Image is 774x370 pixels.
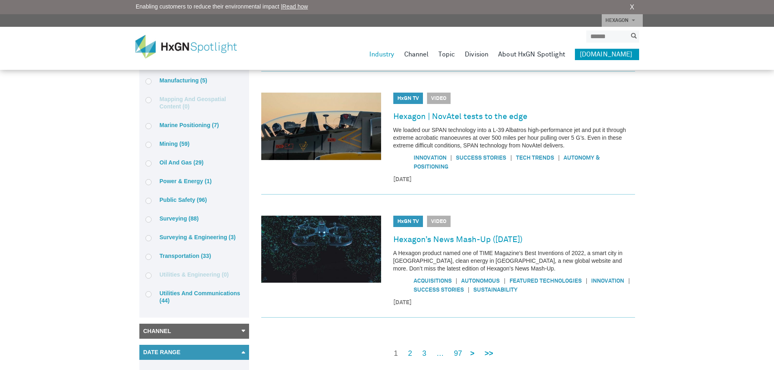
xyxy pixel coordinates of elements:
span: 1 [394,348,398,359]
label: Public safety (96) [145,196,243,203]
a: > [470,348,475,359]
time: [DATE] [393,175,635,184]
span: | [500,277,509,285]
span: | [554,154,564,162]
a: Industry [369,49,395,60]
a: [DOMAIN_NAME] [575,49,639,60]
a: Hexagon | NovAtel tests to the edge [393,110,527,123]
span: | [582,277,592,285]
a: Division [465,49,488,60]
span: Enabling customers to reduce their environmental impact | [136,2,308,11]
label: Power & Energy (1) [145,177,243,185]
span: | [452,277,462,285]
a: Autonomous [461,278,500,284]
a: Tech Trends [516,155,554,161]
a: Read how [282,3,308,10]
a: HEXAGON [602,14,643,27]
img: HxGN Spotlight [135,35,249,58]
p: A Hexagon product named one of TIME Magazine’s Best Inventions of 2022, a smart city in [GEOGRAPH... [393,249,635,273]
strong: >> [485,349,493,357]
span: | [624,277,634,285]
a: Autonomy & Positioning [414,155,600,170]
span: | [506,154,516,162]
label: Surveying (88) [145,215,243,222]
label: Transportation (33) [145,252,243,260]
a: Hexagon’s News Mash-Up ([DATE]) [393,233,523,246]
label: Marine positioning (7) [145,121,243,129]
label: Manufacturing (5) [145,77,243,84]
img: Hexagon | NovAtel tests to the edge [261,93,381,160]
a: HxGN TV [397,96,419,101]
a: Channel [139,324,249,339]
time: [DATE] [393,299,635,307]
a: Innovation [591,278,624,284]
a: HxGN TV [397,219,419,224]
a: Acquisitions [414,278,452,284]
a: Channel [404,49,429,60]
a: Innovation [414,155,447,161]
a: Featured Technologies [509,278,582,284]
a: 2 [408,348,412,359]
a: >> [485,348,493,359]
label: Utilities and communications (44) [145,290,243,304]
label: Oil and gas (29) [145,159,243,166]
label: Mining (59) [145,140,243,147]
strong: > [470,349,475,357]
a: About HxGN Spotlight [498,49,565,60]
span: Video [427,216,451,227]
span: … [436,348,444,359]
a: Topic [438,49,455,60]
a: X [630,2,634,12]
a: 97 [454,348,462,359]
p: We loaded our SPAN technology into a L-39 Albatros high-performance jet and put it through extrem... [393,126,635,149]
a: Success Stories [414,287,464,293]
label: Surveying & Engineering (3) [145,234,243,241]
span: | [447,154,456,162]
img: Hexagon’s News Mash-Up (November 2022) [261,216,381,283]
span: Video [427,93,451,104]
a: Sustainability [473,287,518,293]
a: 3 [422,348,426,359]
a: Date Range [139,345,249,360]
span: | [464,286,474,294]
a: Success Stories [456,155,506,161]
